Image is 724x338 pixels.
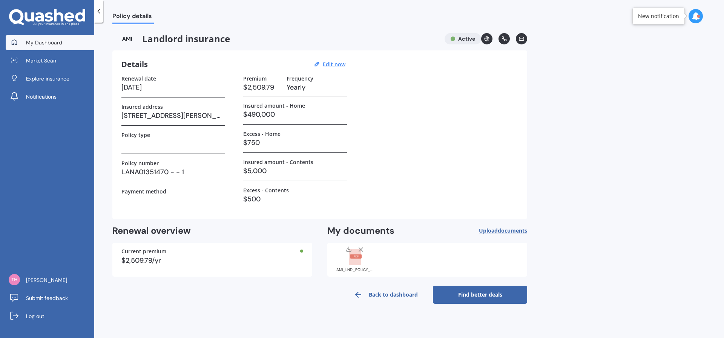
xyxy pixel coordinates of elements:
[121,132,150,138] label: Policy type
[121,188,166,195] label: Payment method
[243,75,267,82] label: Premium
[243,82,281,93] h3: $2,509.79
[6,53,94,68] a: Market Scan
[243,165,347,177] h3: $5,000
[6,291,94,306] a: Submit feedback
[287,82,347,93] h3: Yearly
[121,59,148,69] h3: Details
[26,294,68,302] span: Submit feedback
[243,159,313,165] label: Insured amount - Contents
[121,110,225,121] h3: [STREET_ADDRESS][PERSON_NAME]
[112,33,439,44] span: Landlord insurance
[433,286,527,304] a: Find better deals
[339,286,433,304] a: Back to dashboard
[26,93,57,100] span: Notifications
[112,33,142,44] img: AMI-text-1.webp
[638,12,679,20] div: New notification
[327,225,394,237] h2: My documents
[243,187,289,193] label: Excess - Contents
[6,89,94,104] a: Notifications
[121,160,159,166] label: Policy number
[26,312,44,320] span: Log out
[26,75,69,82] span: Explore insurance
[287,75,313,82] label: Frequency
[479,225,527,237] button: Uploaddocuments
[336,268,374,272] div: AMI_LND_POLICY_SCHEDULE_LANA01351470_20250723111803025.pdf
[121,82,225,93] h3: [DATE]
[9,274,20,285] img: 8d083836ac98eca9537bacf4e721faaf
[121,104,163,110] label: Insured address
[112,225,312,237] h2: Renewal overview
[121,257,303,264] div: $2,509.79/yr
[323,61,345,68] u: Edit now
[498,227,527,234] span: documents
[6,35,94,50] a: My Dashboard
[6,71,94,86] a: Explore insurance
[26,39,62,46] span: My Dashboard
[243,137,347,148] h3: $750
[6,309,94,324] a: Log out
[121,75,156,82] label: Renewal date
[112,12,154,23] span: Policy details
[6,273,94,288] a: [PERSON_NAME]
[243,193,347,205] h3: $500
[243,109,347,120] h3: $490,000
[121,249,303,254] div: Current premium
[479,228,527,234] span: Upload
[321,61,348,68] button: Edit now
[243,102,305,109] label: Insured amount - Home
[243,131,281,137] label: Excess - Home
[26,57,56,64] span: Market Scan
[121,166,225,178] h3: LANA01351470 - - 1
[26,276,67,284] span: [PERSON_NAME]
